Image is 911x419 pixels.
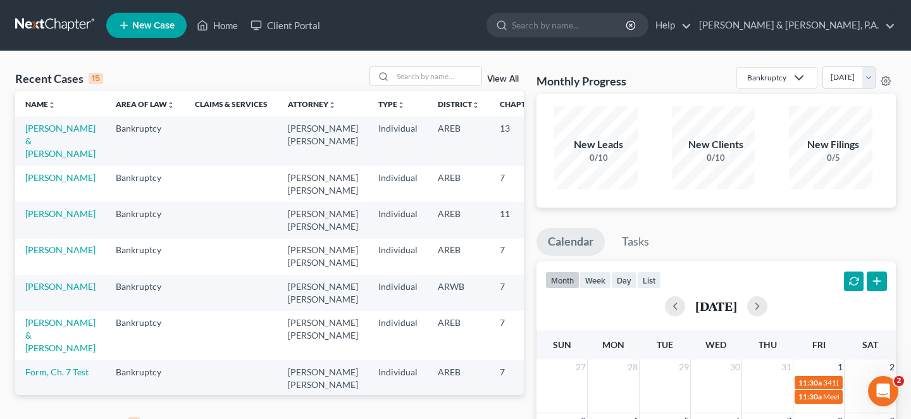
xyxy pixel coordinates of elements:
[490,311,553,360] td: 7
[328,101,336,109] i: unfold_more
[428,202,490,238] td: AREB
[626,360,639,375] span: 28
[836,360,844,375] span: 1
[672,137,760,152] div: New Clients
[25,172,96,183] a: [PERSON_NAME]
[868,376,898,406] iframe: Intercom live chat
[106,311,185,360] td: Bankruptcy
[729,360,741,375] span: 30
[368,275,428,311] td: Individual
[278,116,368,165] td: [PERSON_NAME] [PERSON_NAME]
[116,99,175,109] a: Area of Lawunfold_more
[500,99,543,109] a: Chapterunfold_more
[167,101,175,109] i: unfold_more
[657,339,673,350] span: Tue
[789,152,877,164] div: 0/5
[693,14,895,37] a: [PERSON_NAME] & [PERSON_NAME], P.A.
[15,71,103,86] div: Recent Cases
[132,21,175,30] span: New Case
[48,101,56,109] i: unfold_more
[368,202,428,238] td: Individual
[611,272,637,289] button: day
[678,360,690,375] span: 29
[747,72,786,83] div: Bankruptcy
[278,360,368,396] td: [PERSON_NAME] [PERSON_NAME]
[278,202,368,238] td: [PERSON_NAME] [PERSON_NAME]
[649,14,691,37] a: Help
[368,116,428,165] td: Individual
[185,91,278,116] th: Claims & Services
[106,166,185,202] td: Bankruptcy
[705,339,726,350] span: Wed
[490,275,553,311] td: 7
[862,339,878,350] span: Sat
[428,116,490,165] td: AREB
[798,392,822,401] span: 11:30a
[888,360,896,375] span: 2
[894,376,904,386] span: 2
[798,378,822,387] span: 11:30a
[536,228,605,256] a: Calendar
[89,73,103,84] div: 15
[512,13,628,37] input: Search by name...
[106,239,185,275] td: Bankruptcy
[368,360,428,396] td: Individual
[25,99,56,109] a: Nameunfold_more
[428,166,490,202] td: AREB
[25,123,96,159] a: [PERSON_NAME] & [PERSON_NAME]
[106,116,185,165] td: Bankruptcy
[428,239,490,275] td: AREB
[812,339,826,350] span: Fri
[278,239,368,275] td: [PERSON_NAME] [PERSON_NAME]
[490,166,553,202] td: 7
[25,244,96,255] a: [PERSON_NAME]
[780,360,793,375] span: 31
[190,14,244,37] a: Home
[536,73,626,89] h3: Monthly Progress
[490,116,553,165] td: 13
[438,99,480,109] a: Districtunfold_more
[490,239,553,275] td: 7
[428,311,490,360] td: AREB
[610,228,660,256] a: Tasks
[278,166,368,202] td: [PERSON_NAME] [PERSON_NAME]
[490,360,553,396] td: 7
[378,99,405,109] a: Typeunfold_more
[25,281,96,292] a: [PERSON_NAME]
[602,339,624,350] span: Mon
[695,299,737,313] h2: [DATE]
[554,137,643,152] div: New Leads
[574,360,587,375] span: 27
[554,152,643,164] div: 0/10
[759,339,777,350] span: Thu
[278,275,368,311] td: [PERSON_NAME] [PERSON_NAME]
[106,360,185,396] td: Bankruptcy
[428,275,490,311] td: ARWB
[393,67,481,85] input: Search by name...
[789,137,877,152] div: New Filings
[490,202,553,238] td: 11
[579,272,611,289] button: week
[25,366,89,377] a: Form, Ch. 7 Test
[25,208,96,219] a: [PERSON_NAME]
[368,239,428,275] td: Individual
[106,202,185,238] td: Bankruptcy
[368,166,428,202] td: Individual
[106,275,185,311] td: Bankruptcy
[637,272,661,289] button: list
[368,311,428,360] td: Individual
[672,152,760,164] div: 0/10
[553,339,571,350] span: Sun
[244,14,326,37] a: Client Portal
[288,99,336,109] a: Attorneyunfold_more
[428,360,490,396] td: AREB
[487,75,519,84] a: View All
[25,317,96,353] a: [PERSON_NAME] & [PERSON_NAME]
[397,101,405,109] i: unfold_more
[545,272,579,289] button: month
[472,101,480,109] i: unfold_more
[278,311,368,360] td: [PERSON_NAME] [PERSON_NAME]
